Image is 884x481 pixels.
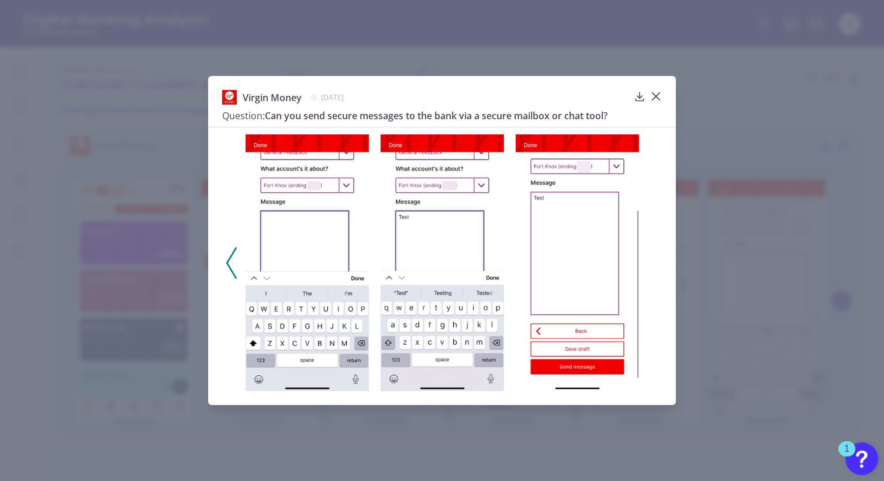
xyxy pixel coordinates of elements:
[243,91,302,104] span: Virgin Money
[844,449,850,464] div: 1
[222,109,629,122] h3: Can you send secure messages to the bank via a secure mailbox or chat tool?
[845,442,878,475] button: Open Resource Center, 1 new notification
[222,109,265,122] span: Question:
[321,92,344,102] span: [DATE]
